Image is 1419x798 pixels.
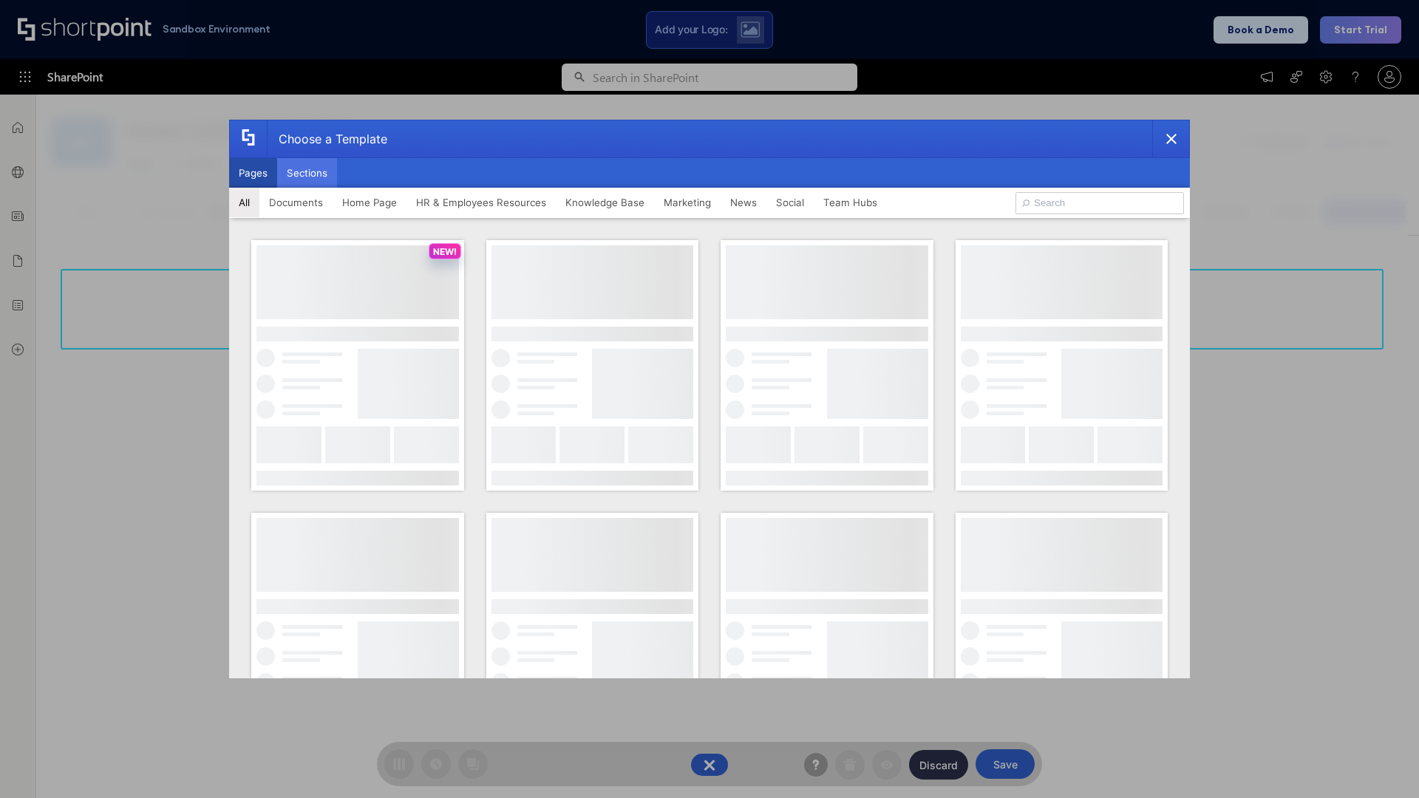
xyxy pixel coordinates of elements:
button: HR & Employees Resources [406,188,556,217]
button: Sections [277,158,337,188]
div: template selector [229,120,1190,678]
button: Knowledge Base [556,188,654,217]
button: Social [766,188,814,217]
button: Team Hubs [814,188,887,217]
button: Home Page [333,188,406,217]
button: Marketing [654,188,721,217]
input: Search [1015,192,1184,214]
iframe: Chat Widget [1345,727,1419,798]
button: Pages [229,158,277,188]
button: All [229,188,259,217]
button: Documents [259,188,333,217]
div: Choose a Template [267,120,387,157]
button: News [721,188,766,217]
p: NEW! [433,246,457,257]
